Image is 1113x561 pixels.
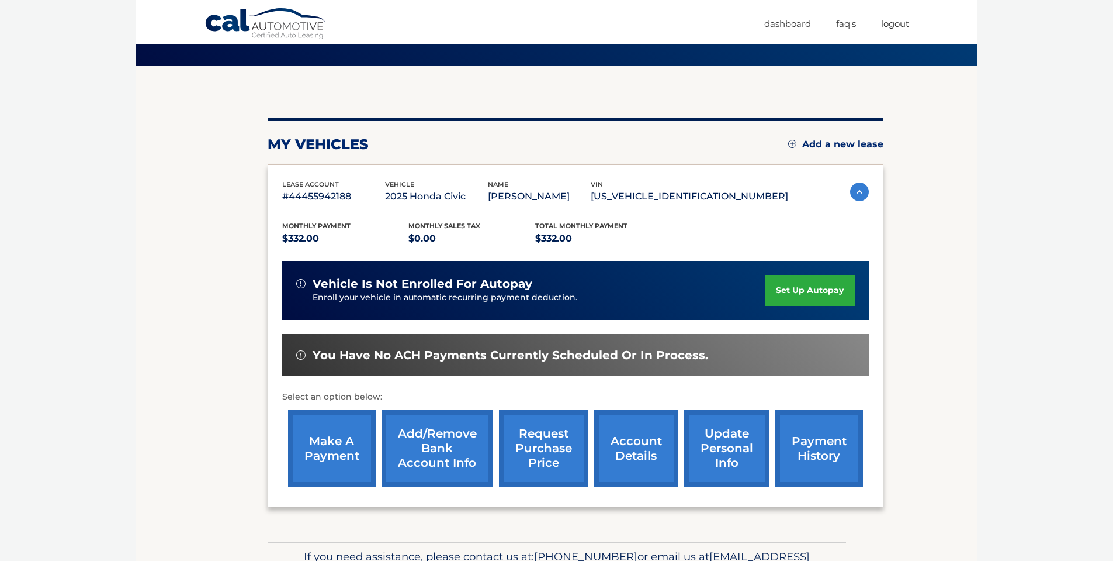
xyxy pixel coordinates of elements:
a: Add a new lease [788,139,883,150]
p: $332.00 [535,230,662,247]
a: Logout [881,14,909,33]
a: make a payment [288,410,376,487]
a: update personal info [684,410,769,487]
h2: my vehicles [268,136,369,153]
a: Cal Automotive [204,8,327,42]
span: vehicle is not enrolled for autopay [313,277,532,291]
span: vehicle [385,180,414,188]
a: payment history [775,410,863,487]
p: [US_VEHICLE_IDENTIFICATION_NUMBER] [591,188,788,205]
a: account details [594,410,678,487]
a: set up autopay [765,275,854,306]
p: [PERSON_NAME] [488,188,591,205]
a: request purchase price [499,410,588,487]
a: Dashboard [764,14,811,33]
span: lease account [282,180,339,188]
p: 2025 Honda Civic [385,188,488,205]
img: alert-white.svg [296,350,306,360]
p: Enroll your vehicle in automatic recurring payment deduction. [313,291,766,304]
a: FAQ's [836,14,856,33]
span: Monthly sales Tax [408,222,480,230]
p: #44455942188 [282,188,385,205]
img: add.svg [788,140,796,148]
span: name [488,180,508,188]
img: accordion-active.svg [850,183,869,201]
a: Add/Remove bank account info [382,410,493,487]
p: $0.00 [408,230,535,247]
span: vin [591,180,603,188]
span: You have no ACH payments currently scheduled or in process. [313,348,708,363]
img: alert-white.svg [296,279,306,288]
span: Total Monthly Payment [535,222,627,230]
p: $332.00 [282,230,409,247]
p: Select an option below: [282,390,869,404]
span: Monthly Payment [282,222,351,230]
